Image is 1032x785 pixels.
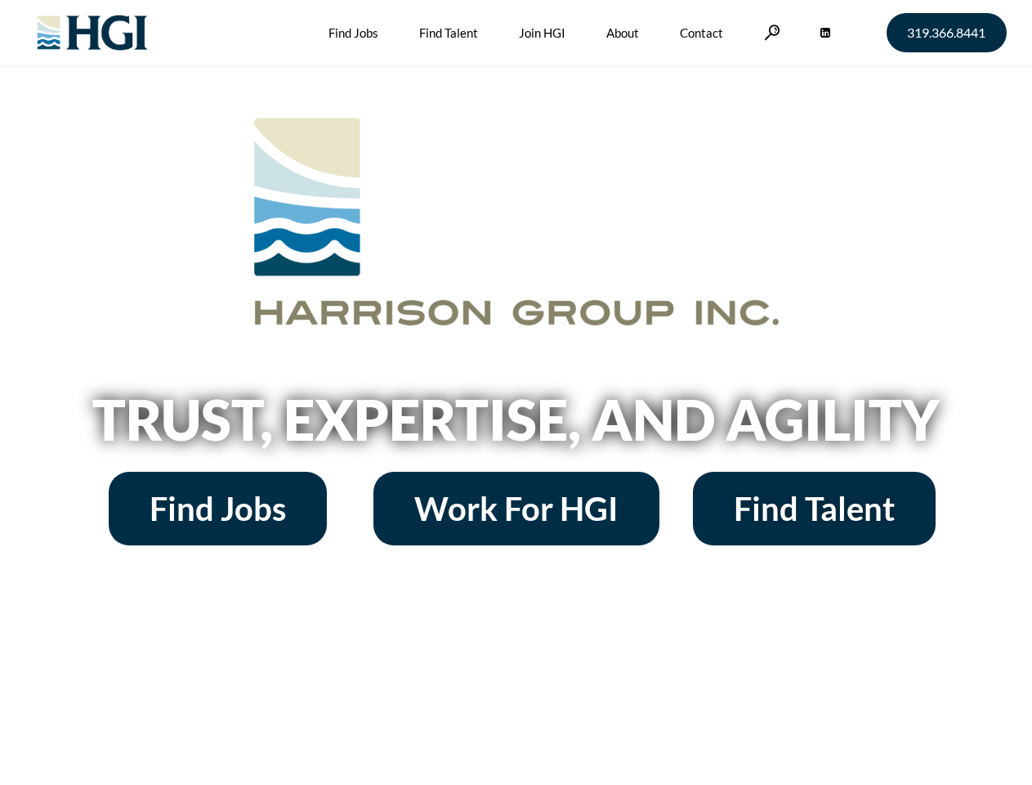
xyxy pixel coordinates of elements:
a: Find Talent [693,472,936,545]
a: Work For HGI [373,472,659,545]
a: 319.366.8441 [887,13,1007,52]
span: Find Talent [734,492,895,525]
span: 319.366.8441 [907,26,985,39]
span: Work For HGI [414,492,619,525]
h2: Trust, Expertise, and Agility [51,392,982,447]
span: Find Jobs [150,492,286,525]
a: Find Jobs [109,472,327,545]
a: Search [764,25,780,40]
